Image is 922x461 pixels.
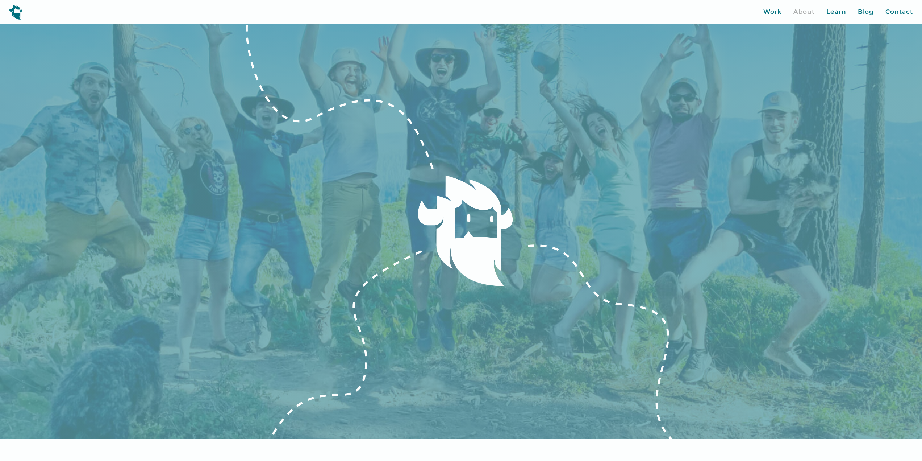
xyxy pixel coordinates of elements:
a: Contact [885,7,913,17]
a: About [793,7,815,17]
a: Work [763,7,782,17]
img: yeti logo icon [9,5,22,20]
a: Learn [826,7,846,17]
a: Blog [858,7,874,17]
